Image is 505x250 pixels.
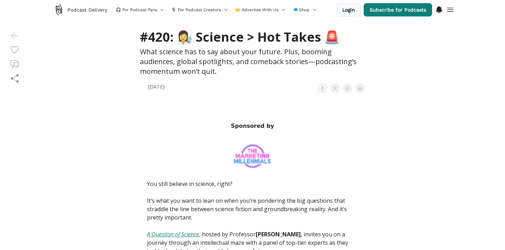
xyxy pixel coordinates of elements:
[446,4,454,14] button: Menu
[364,3,432,16] a: Subscribe for Podcasts
[168,4,231,15] button: 🎙️ For Podcast Creators
[435,4,443,14] button: Menu
[140,30,365,47] h1: #420: 👩‍🔬 Science > Hot Takes 🚨
[147,197,347,221] span: It’s what you want to lean on when you’re pondering the big questions that straddle the line betw...
[53,4,65,15] img: Podcast Delivery logo
[235,7,278,13] span: 🤝 Advertise With Us
[147,180,233,188] span: You still believe in science, right?
[171,7,221,13] span: 🎙️ For Podcast Creators
[199,230,256,238] span: , hosted by Professor
[290,4,319,15] button: 🧢 Shop
[50,3,110,17] a: Podcast Delivery logoPodcast Delivery
[67,6,107,13] span: Podcast Delivery
[147,230,199,238] a: A Question of Science
[113,4,167,15] button: 🎧 For Podcast Fans
[232,4,288,15] button: 🤝 Advertise With Us
[336,3,361,16] button: Login
[116,7,157,13] span: 🎧 For Podcast Fans
[148,83,164,90] span: [DATE]
[292,7,310,13] span: 🧢 Shop
[140,47,365,83] h2: What science has to say about your future. Plus, booming audiences, global spotlights, and comeba...
[200,144,305,168] img: TMM.png
[256,230,301,238] b: [PERSON_NAME]
[231,123,274,129] b: Sponsored by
